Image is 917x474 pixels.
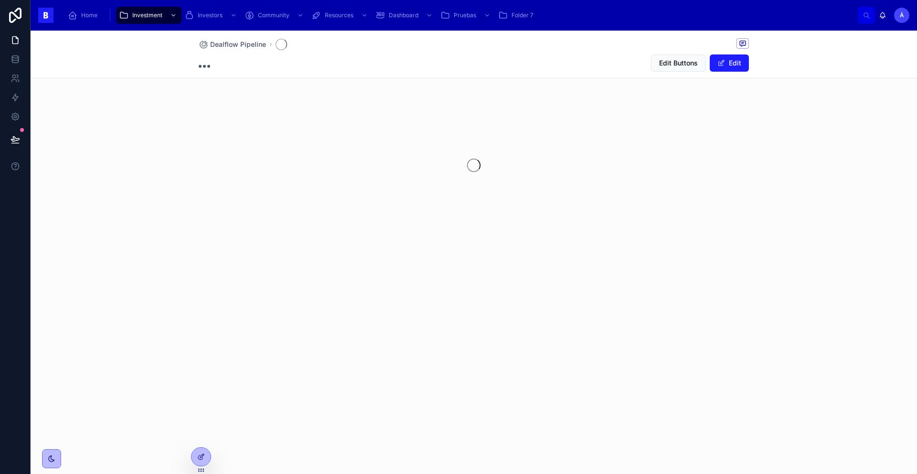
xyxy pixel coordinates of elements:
[242,7,309,24] a: Community
[389,11,418,19] span: Dashboard
[210,40,266,49] span: Dealflow Pipeline
[900,11,904,19] span: À
[710,54,749,72] button: Edit
[454,11,476,19] span: Pruebas
[199,40,266,49] a: Dealflow Pipeline
[659,58,698,68] span: Edit Buttons
[116,7,181,24] a: Investment
[81,11,97,19] span: Home
[512,11,533,19] span: Folder 7
[437,7,495,24] a: Pruebas
[325,11,353,19] span: Resources
[181,7,242,24] a: Investors
[65,7,104,24] a: Home
[61,5,858,26] div: scrollable content
[373,7,437,24] a: Dashboard
[651,54,706,72] button: Edit Buttons
[198,11,223,19] span: Investors
[38,8,53,23] img: App logo
[132,11,162,19] span: Investment
[309,7,373,24] a: Resources
[258,11,289,19] span: Community
[495,7,540,24] a: Folder 7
